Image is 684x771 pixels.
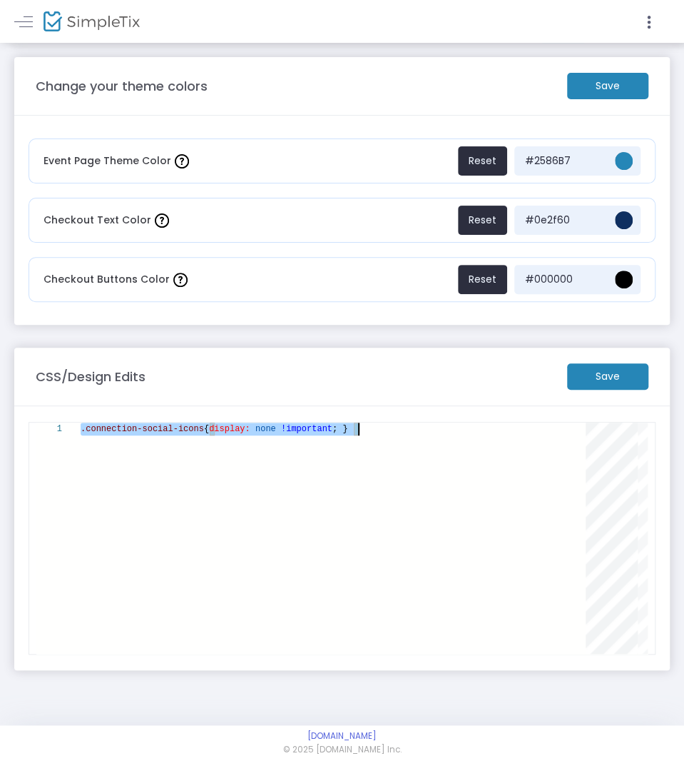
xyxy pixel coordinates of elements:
[359,423,359,435] textarea: Editor content;Press Alt+F1 for Accessibility Options.
[36,367,146,386] m-panel-title: CSS/Design Edits
[36,423,62,435] div: 1
[521,153,607,168] span: #2586B7
[521,272,607,287] span: #000000
[307,730,377,742] a: [DOMAIN_NAME]
[209,424,250,434] span: display:
[81,424,204,434] span: .connection-social-icons
[607,209,633,231] kendo-colorpicker: #0e2f60
[204,424,209,434] span: {
[44,209,173,231] label: Checkout Text Color
[173,273,188,287] img: question-mark
[458,265,507,294] button: Reset
[458,146,507,176] button: Reset
[607,150,633,172] kendo-colorpicker: #2586b7
[155,213,169,228] img: question-mark
[283,744,402,757] span: © 2025 [DOMAIN_NAME] Inc.
[521,213,607,228] span: #0e2f60
[255,424,276,434] span: none
[332,424,348,434] span: ; }
[281,424,332,434] span: !important
[567,73,648,99] m-button: Save
[607,268,633,291] kendo-colorpicker: #000000
[36,76,208,96] m-panel-title: Change your theme colors
[44,150,193,172] label: Event Page Theme Color
[567,363,648,390] m-button: Save
[458,206,507,235] button: Reset
[44,268,191,291] label: Checkout Buttons Color
[175,154,189,168] img: question-mark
